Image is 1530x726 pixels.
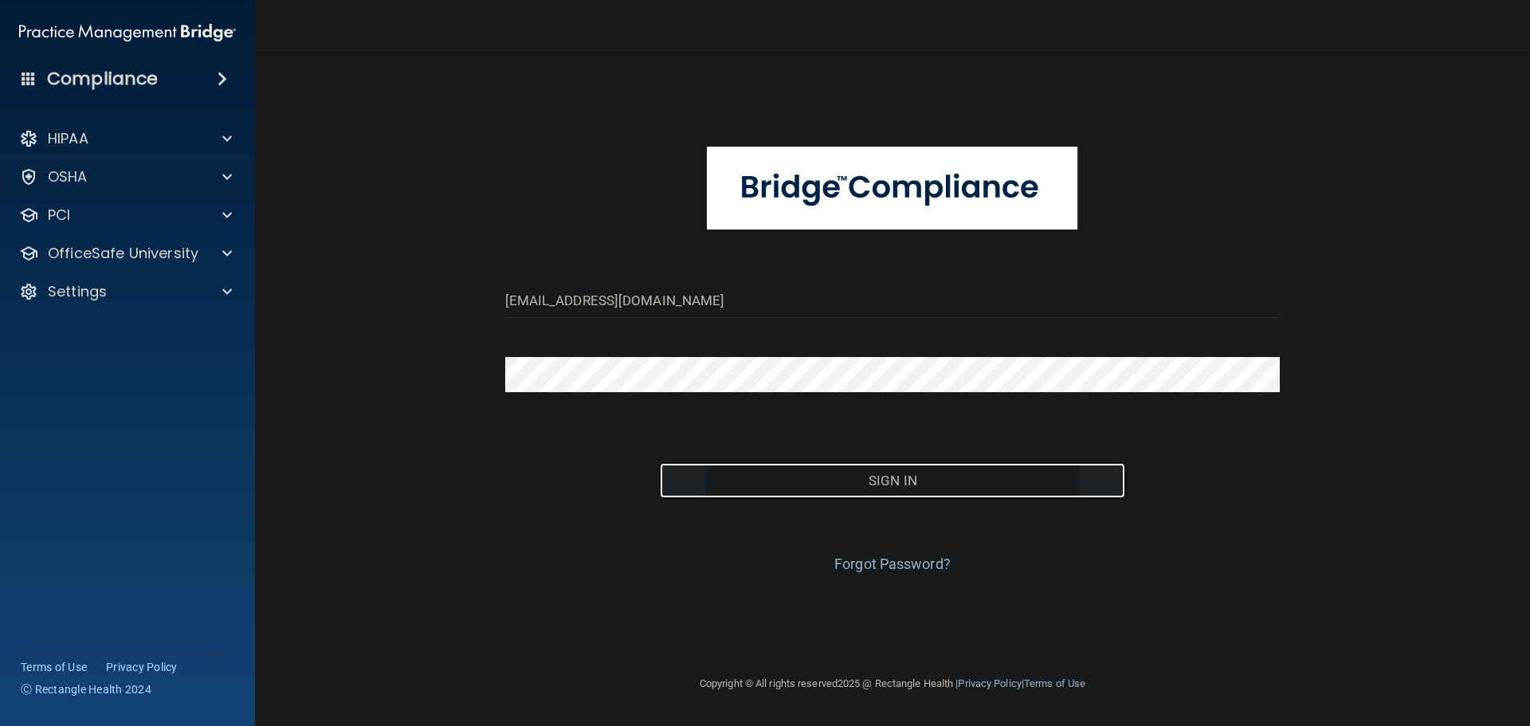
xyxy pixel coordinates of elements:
a: OSHA [19,167,232,186]
img: bridge_compliance_login_screen.278c3ca4.svg [707,147,1078,230]
p: OfficeSafe University [48,244,198,263]
h4: Compliance [47,68,158,90]
a: Terms of Use [21,659,87,675]
a: Privacy Policy [106,659,178,675]
p: PCI [48,206,70,225]
p: HIPAA [48,129,88,148]
a: PCI [19,206,232,225]
input: Email [505,282,1281,318]
div: Copyright © All rights reserved 2025 @ Rectangle Health | | [602,658,1183,709]
a: Terms of Use [1024,677,1085,689]
p: OSHA [48,167,88,186]
span: Ⓒ Rectangle Health 2024 [21,681,151,697]
a: OfficeSafe University [19,244,232,263]
img: PMB logo [19,17,236,49]
p: Settings [48,282,107,301]
button: Sign In [660,463,1125,498]
a: Settings [19,282,232,301]
a: Forgot Password? [834,555,951,572]
a: HIPAA [19,129,232,148]
a: Privacy Policy [958,677,1021,689]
